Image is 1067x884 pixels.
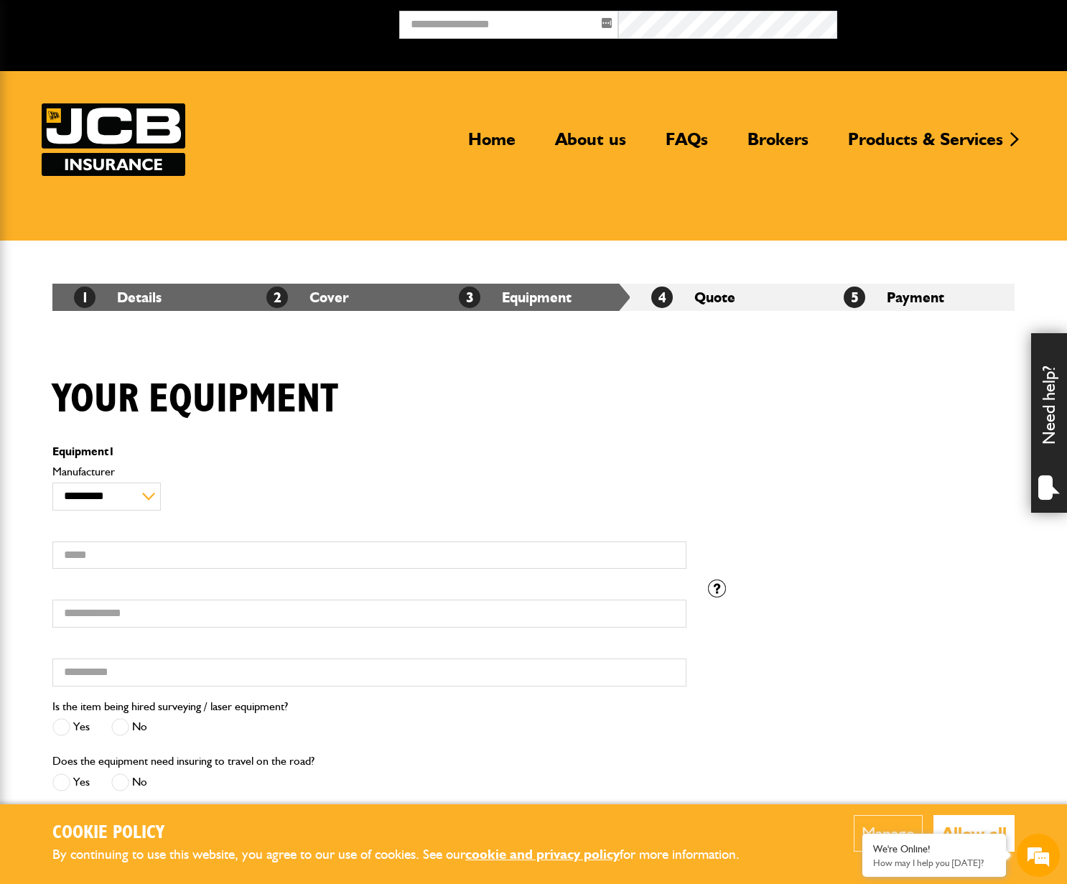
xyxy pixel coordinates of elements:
[111,773,147,791] label: No
[1031,333,1067,513] div: Need help?
[630,284,822,311] li: Quote
[52,718,90,736] label: Yes
[544,129,637,162] a: About us
[266,289,349,306] a: 2Cover
[52,755,314,767] label: Does the equipment need insuring to travel on the road?
[737,129,819,162] a: Brokers
[837,129,1014,162] a: Products & Services
[52,446,686,457] p: Equipment
[52,701,288,712] label: Is the item being hired surveying / laser equipment?
[52,466,686,478] label: Manufacturer
[837,11,1056,33] button: Broker Login
[873,857,995,868] p: How may I help you today?
[873,843,995,855] div: We're Online!
[655,129,719,162] a: FAQs
[42,103,185,176] img: JCB Insurance Services logo
[854,815,923,852] button: Manage
[52,844,763,866] p: By continuing to use this website, you agree to our use of cookies. See our for more information.
[74,287,95,308] span: 1
[108,445,115,458] span: 1
[52,822,763,845] h2: Cookie Policy
[437,284,630,311] li: Equipment
[933,815,1015,852] button: Allow all
[457,129,526,162] a: Home
[459,287,480,308] span: 3
[266,287,288,308] span: 2
[52,376,338,424] h1: Your equipment
[651,287,673,308] span: 4
[111,718,147,736] label: No
[74,289,162,306] a: 1Details
[822,284,1015,311] li: Payment
[465,846,620,862] a: cookie and privacy policy
[844,287,865,308] span: 5
[42,103,185,176] a: JCB Insurance Services
[52,773,90,791] label: Yes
